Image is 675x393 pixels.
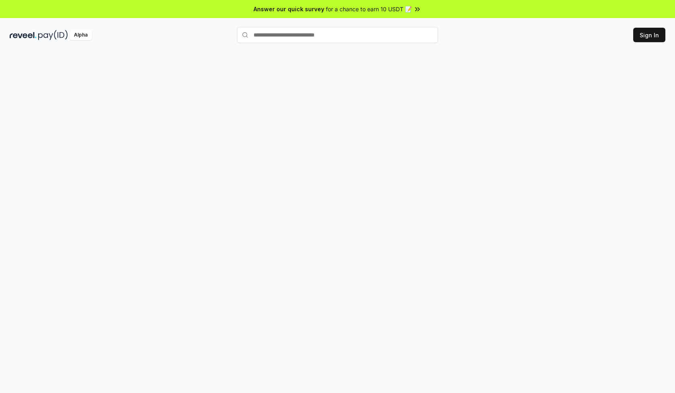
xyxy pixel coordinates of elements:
[70,30,92,40] div: Alpha
[254,5,324,13] span: Answer our quick survey
[633,28,665,42] button: Sign In
[38,30,68,40] img: pay_id
[10,30,37,40] img: reveel_dark
[326,5,412,13] span: for a chance to earn 10 USDT 📝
